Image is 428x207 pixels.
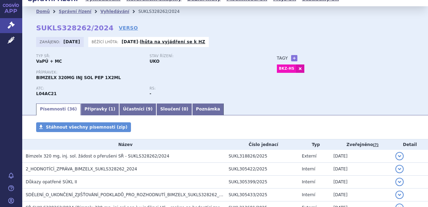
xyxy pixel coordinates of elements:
[36,103,81,115] a: Písemnosti (36)
[36,91,57,96] strong: BIMEKIZUMAB
[138,6,189,17] li: SUKLS328262/2024
[26,179,77,184] span: Důkazy opatřené SÚKL II
[373,143,379,147] abbr: (?)
[149,59,159,64] strong: UKO
[395,178,404,186] button: detail
[36,24,114,32] strong: SUKLS328262/2024
[64,39,80,44] strong: [DATE]
[149,86,256,91] p: RS:
[302,167,315,171] span: Interní
[26,167,137,171] span: 2_HODNOTÍCÍ_ZPRÁVA_BIMZELX_SUKLS328262_2024
[36,86,142,91] p: ATC:
[395,165,404,173] button: detail
[140,39,205,44] a: lhůta na vyjádření se k HZ
[291,55,297,61] a: +
[330,139,392,150] th: Zveřejněno
[277,64,296,73] a: BKZ-HS
[100,9,129,14] a: Vyhledávání
[330,150,392,163] td: [DATE]
[225,150,298,163] td: SUKL318826/2025
[26,154,169,159] span: Bimzelx 320 mg, inj. sol. žádost o přerušeni SŘ - SUKLS328262/2024
[81,103,119,115] a: Přípravky (1)
[225,176,298,189] td: SUKL305399/2025
[277,54,288,62] h3: Tagy
[148,107,150,112] span: 9
[92,39,120,45] span: Běžící lhůta:
[22,139,225,150] th: Název
[298,139,330,150] th: Typ
[119,24,138,31] a: VERSO
[36,59,62,64] strong: VaPÚ + MC
[40,39,61,45] span: Zahájeno:
[26,192,230,197] span: SDĚLENÍ_O_UKONČENÍ_ZJIŠŤOVÁNÍ_PODKLADŮ_PRO_ROZHODNUTÍ_BIMZELX_SUKLS328262_2024
[392,139,428,150] th: Detail
[302,154,316,159] span: Externí
[225,189,298,201] td: SUKL305433/2025
[183,107,186,112] span: 0
[36,54,142,58] p: Typ SŘ:
[36,75,121,80] span: BIMZELX 320MG INJ SOL PEP 1X2ML
[149,91,151,96] strong: -
[36,9,50,14] a: Domů
[122,39,205,45] p: -
[330,189,392,201] td: [DATE]
[302,179,315,184] span: Interní
[122,39,138,44] strong: [DATE]
[149,54,256,58] p: Stav řízení:
[156,103,192,115] a: Sloučení (0)
[59,9,91,14] a: Správní řízení
[395,152,404,160] button: detail
[46,125,127,130] span: Stáhnout všechny písemnosti (zip)
[330,176,392,189] td: [DATE]
[119,103,156,115] a: Účastníci (9)
[225,139,298,150] th: Číslo jednací
[36,70,263,75] p: Přípravek:
[192,103,224,115] a: Poznámka
[36,122,131,132] a: Stáhnout všechny písemnosti (zip)
[110,107,113,112] span: 1
[395,191,404,199] button: detail
[330,163,392,176] td: [DATE]
[69,107,75,112] span: 36
[302,192,315,197] span: Interní
[225,163,298,176] td: SUKL305422/2025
